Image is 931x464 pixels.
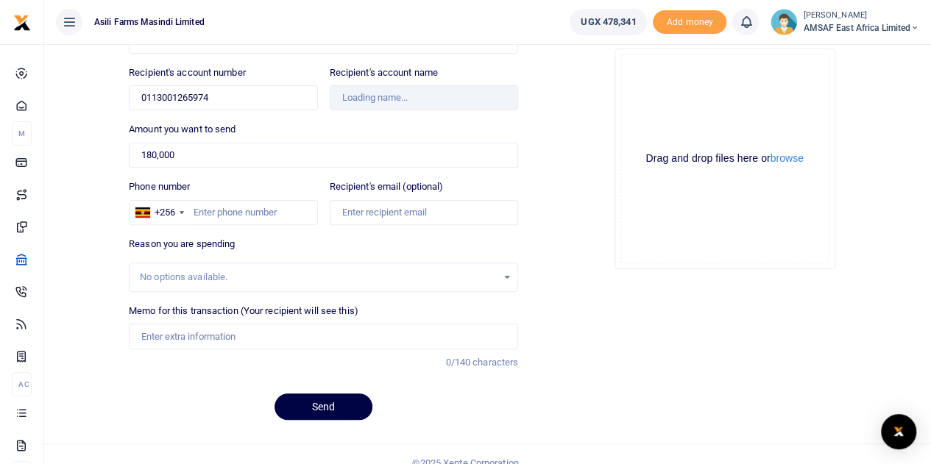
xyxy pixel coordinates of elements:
[129,122,236,137] label: Amount you want to send
[12,372,32,396] li: Ac
[771,9,919,35] a: profile-user [PERSON_NAME] AMSAF East Africa Limited
[130,201,188,224] div: Uganda: +256
[330,65,438,80] label: Recipient's account name
[275,393,372,420] button: Send
[129,237,235,251] label: Reason you are spending
[653,10,726,35] span: Add money
[330,200,518,225] input: Enter recipient email
[129,85,317,110] input: Enter account number
[881,414,916,449] div: Open Intercom Messenger
[88,15,210,29] span: Asili Farms Masindi Limited
[615,49,835,269] div: File Uploader
[771,153,804,163] button: browse
[129,304,358,318] label: Memo for this transaction (Your recipient will see this)
[653,15,726,26] a: Add money
[445,357,470,368] span: 0/140
[564,9,653,35] li: Wallet ballance
[13,14,31,32] img: logo-small
[129,65,246,80] label: Recipient's account number
[140,270,497,285] div: No options available.
[803,21,919,35] span: AMSAF East Africa Limited
[13,16,31,27] a: logo-small logo-large logo-large
[330,85,518,110] input: Loading name...
[771,9,797,35] img: profile-user
[129,324,518,349] input: Enter extra information
[129,179,190,194] label: Phone number
[653,10,726,35] li: Toup your wallet
[12,121,32,146] li: M
[803,10,919,22] small: [PERSON_NAME]
[155,205,175,220] div: +256
[570,9,647,35] a: UGX 478,341
[621,151,829,165] div: Drag and drop files here or
[581,15,636,29] span: UGX 478,341
[472,357,518,368] span: characters
[129,143,518,168] input: UGX
[330,179,444,194] label: Recipient's email (optional)
[129,200,317,225] input: Enter phone number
